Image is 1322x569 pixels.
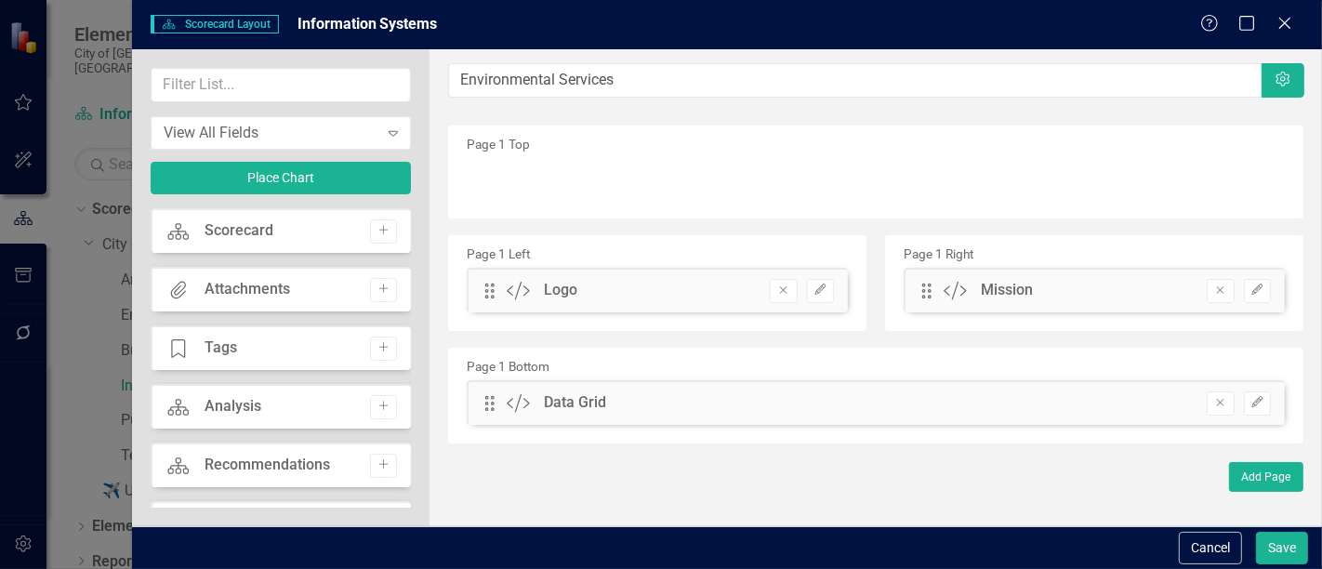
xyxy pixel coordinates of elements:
button: Cancel [1179,532,1242,564]
small: Page 1 Bottom [467,359,549,374]
button: Add Page [1229,462,1303,492]
button: Save [1256,532,1308,564]
div: Recommendations [205,455,330,476]
button: Place Chart [151,162,411,194]
div: Data Grid [544,392,606,414]
small: Page 1 Right [904,246,973,261]
div: Analysis [205,396,261,417]
small: Page 1 Left [467,246,530,261]
div: Scorecard [205,220,273,242]
input: Filter List... [151,68,411,102]
div: Tags [205,337,237,359]
small: Page 1 Top [467,137,530,152]
span: Scorecard Layout [151,15,278,33]
div: Logo [544,280,577,301]
div: Attachments [205,279,290,300]
div: Mission [981,280,1033,301]
input: Layout Name [448,63,1263,98]
span: Information Systems [297,15,438,33]
div: View All Fields [164,122,377,143]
